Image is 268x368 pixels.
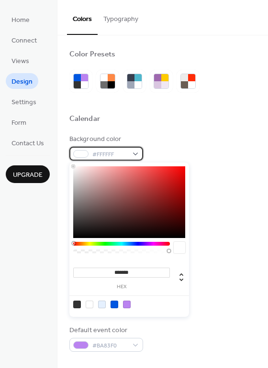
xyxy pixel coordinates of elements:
[98,301,106,308] div: rgb(229, 240, 254)
[6,53,35,68] a: Views
[69,134,141,144] div: Background color
[11,77,33,87] span: Design
[69,325,141,336] div: Default event color
[69,114,100,124] div: Calendar
[86,301,93,308] div: rgb(255, 255, 255)
[111,301,118,308] div: rgb(0, 87, 225)
[69,50,115,60] div: Color Presets
[6,32,43,48] a: Connect
[13,170,43,180] span: Upgrade
[11,139,44,149] span: Contact Us
[92,150,128,160] span: #FFFFFF
[6,165,50,183] button: Upgrade
[11,56,29,66] span: Views
[73,301,81,308] div: rgb(51, 51, 51)
[92,341,128,351] span: #BA83F0
[73,284,170,290] label: hex
[11,118,26,128] span: Form
[6,135,50,151] a: Contact Us
[11,15,30,25] span: Home
[6,94,42,109] a: Settings
[6,73,38,89] a: Design
[11,36,37,46] span: Connect
[6,11,35,27] a: Home
[6,114,32,130] a: Form
[123,301,131,308] div: rgb(186, 131, 240)
[11,97,36,108] span: Settings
